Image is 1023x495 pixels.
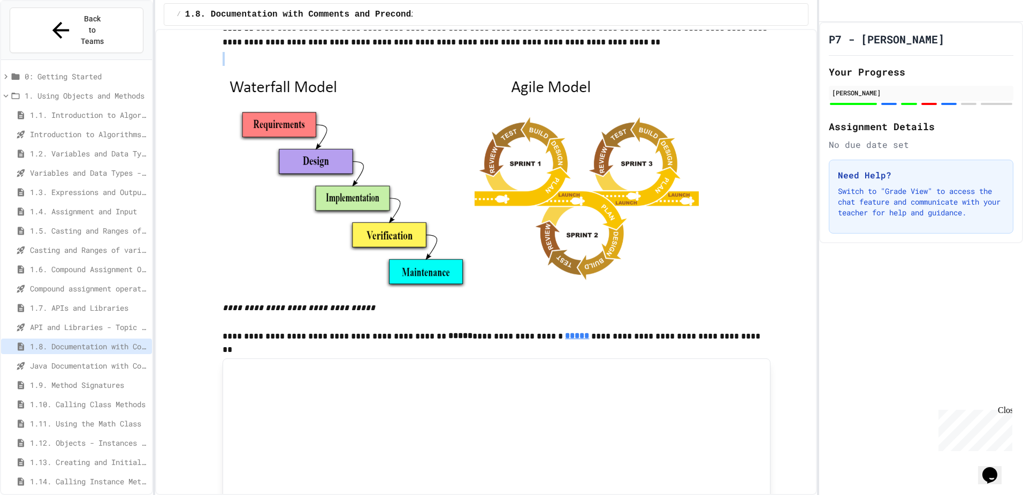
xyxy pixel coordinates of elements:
[829,64,1013,79] h2: Your Progress
[829,138,1013,151] div: No due date set
[30,476,148,487] span: 1.14. Calling Instance Methods
[30,283,148,294] span: Compound assignment operators - Quiz
[30,244,148,256] span: Casting and Ranges of variables - Quiz
[30,148,148,159] span: 1.2. Variables and Data Types
[30,341,148,352] span: 1.8. Documentation with Comments and Preconditions
[30,109,148,121] span: 1.1. Introduction to Algorithms, Programming, and Compilers
[838,186,1004,218] p: Switch to "Grade View" to access the chat feature and communicate with your teacher for help and ...
[30,302,148,313] span: 1.7. APIs and Libraries
[30,264,148,275] span: 1.6. Compound Assignment Operators
[185,8,442,21] span: 1.8. Documentation with Comments and Preconditions
[30,225,148,236] span: 1.5. Casting and Ranges of Values
[80,13,105,47] span: Back to Teams
[829,119,1013,134] h2: Assignment Details
[978,452,1012,484] iframe: chat widget
[829,32,944,47] h1: P7 - [PERSON_NAME]
[832,88,1010,97] div: [PERSON_NAME]
[30,399,148,410] span: 1.10. Calling Class Methods
[30,321,148,333] span: API and Libraries - Topic 1.7
[30,360,148,371] span: Java Documentation with Comments - Topic 1.8
[30,167,148,178] span: Variables and Data Types - Quiz
[4,4,74,68] div: Chat with us now!Close
[25,71,148,82] span: 0: Getting Started
[30,456,148,468] span: 1.13. Creating and Initializing Objects: Constructors
[10,7,143,53] button: Back to Teams
[30,418,148,429] span: 1.11. Using the Math Class
[177,10,181,19] span: /
[30,206,148,217] span: 1.4. Assignment and Input
[30,437,148,448] span: 1.12. Objects - Instances of Classes
[30,129,148,140] span: Introduction to Algorithms, Programming, and Compilers
[25,90,148,101] span: 1. Using Objects and Methods
[30,379,148,391] span: 1.9. Method Signatures
[838,169,1004,182] h3: Need Help?
[30,186,148,198] span: 1.3. Expressions and Output [New]
[934,406,1012,451] iframe: chat widget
